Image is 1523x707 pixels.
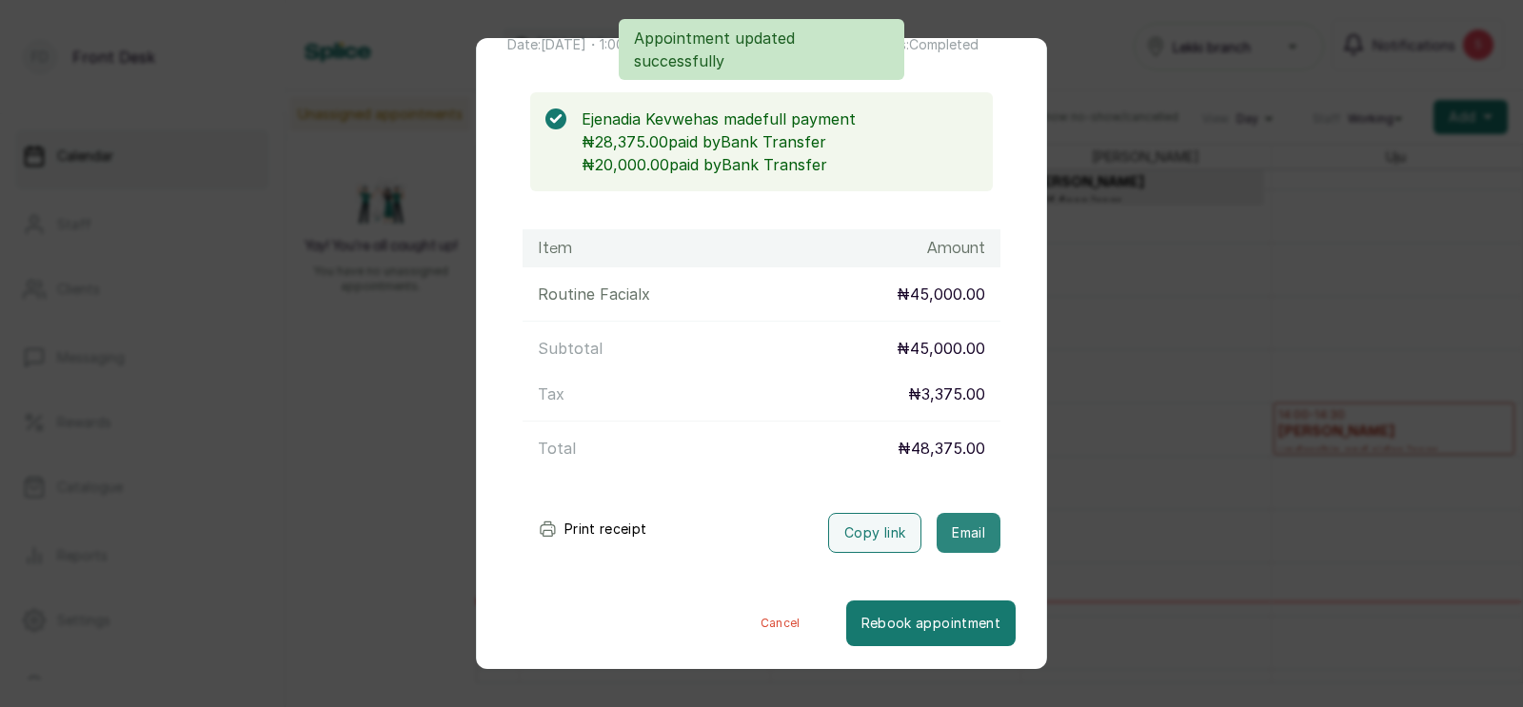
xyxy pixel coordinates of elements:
[927,237,985,260] h1: Amount
[582,153,978,176] p: ₦20,000.00 paid by Bank Transfer
[582,108,978,130] p: Ejenadia Kevwe has made full payment
[846,600,1016,646] button: Rebook appointment
[582,130,978,153] p: ₦28,375.00 paid by Bank Transfer
[538,237,572,260] h1: Item
[523,510,663,548] button: Print receipt
[897,337,985,360] p: ₦45,000.00
[634,27,889,72] p: Appointment updated successfully
[897,283,985,305] p: ₦45,000.00
[538,437,576,460] p: Total
[828,513,921,553] button: Copy link
[937,513,1000,553] button: Email
[715,600,846,646] button: Cancel
[538,283,650,305] p: Routine Facial x
[538,383,564,405] p: Tax
[538,337,603,360] p: Subtotal
[908,383,985,405] p: ₦3,375.00
[898,437,985,460] p: ₦48,375.00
